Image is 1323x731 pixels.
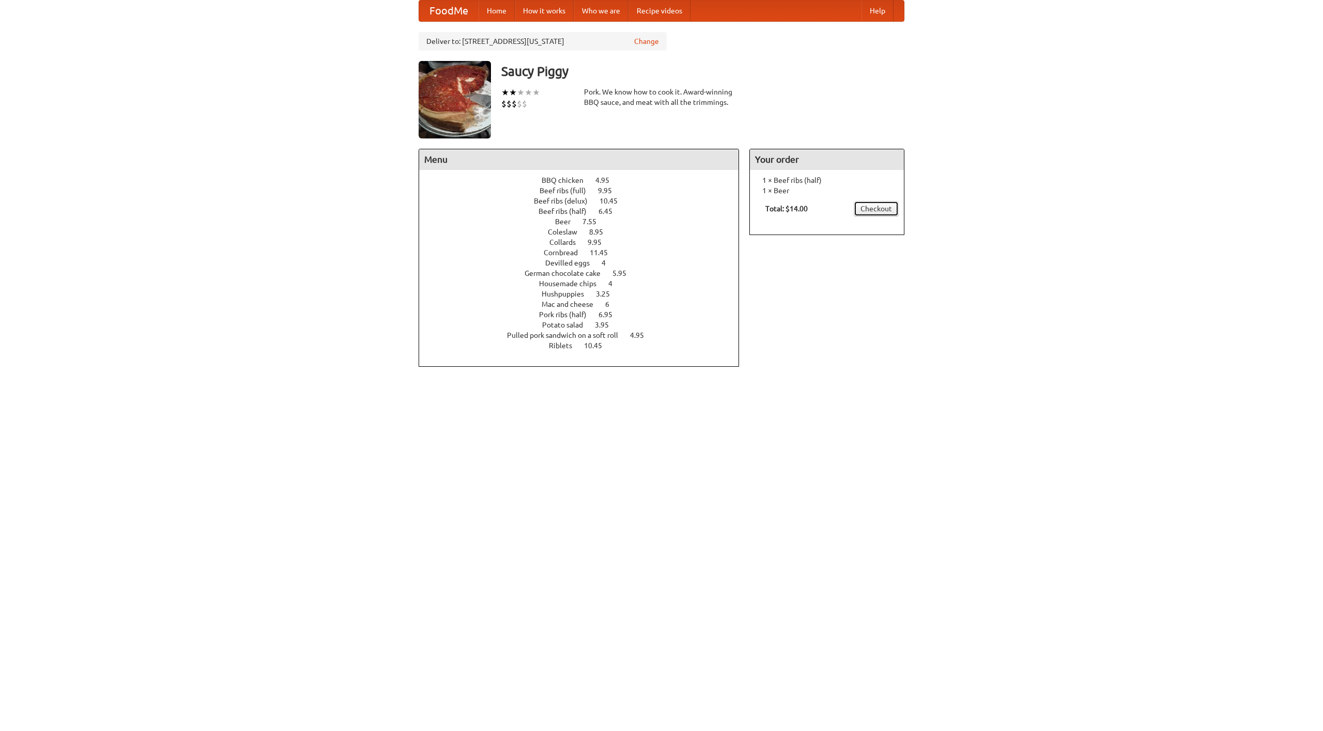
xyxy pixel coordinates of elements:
span: Coleslaw [548,228,588,236]
a: Who we are [574,1,628,21]
span: Beef ribs (half) [539,207,597,215]
span: 10.45 [599,197,628,205]
a: Housemade chips 4 [539,279,632,288]
li: $ [522,98,527,110]
a: How it works [515,1,574,21]
span: 4 [602,259,616,267]
a: Mac and cheese 6 [542,300,628,308]
a: Coleslaw 8.95 [548,228,622,236]
span: Mac and cheese [542,300,604,308]
span: Riblets [549,341,582,350]
span: 10.45 [584,341,612,350]
a: Beer 7.55 [555,217,616,226]
a: Home [479,1,515,21]
a: Pulled pork sandwich on a soft roll 4.95 [507,331,663,339]
span: 6.45 [598,207,623,215]
a: Help [862,1,894,21]
span: German chocolate cake [525,269,611,277]
span: Hushpuppies [542,290,594,298]
li: 1 × Beer [755,185,899,196]
span: Pork ribs (half) [539,310,597,319]
li: $ [501,98,506,110]
div: Pork. We know how to cook it. Award-winning BBQ sauce, and meat with all the trimmings. [584,87,739,107]
span: Potato salad [542,321,593,329]
a: Devilled eggs 4 [545,259,625,267]
h4: Your order [750,149,904,170]
a: Potato salad 3.95 [542,321,628,329]
span: Cornbread [544,248,588,257]
span: BBQ chicken [542,176,594,184]
a: Recipe videos [628,1,690,21]
a: Beef ribs (half) 6.45 [539,207,632,215]
span: 8.95 [589,228,613,236]
span: Housemade chips [539,279,607,288]
li: ★ [517,87,525,98]
span: Beer [555,217,581,226]
span: 6 [605,300,620,308]
span: Collards [549,238,586,246]
div: Deliver to: [STREET_ADDRESS][US_STATE] [419,32,667,51]
a: FoodMe [419,1,479,21]
span: Beef ribs (full) [540,186,596,195]
span: 9.95 [588,238,612,246]
li: ★ [501,87,509,98]
a: BBQ chicken 4.95 [542,176,628,184]
a: Checkout [854,201,899,216]
span: Beef ribs (delux) [534,197,598,205]
b: Total: $14.00 [765,205,808,213]
a: Beef ribs (delux) 10.45 [534,197,637,205]
li: ★ [532,87,540,98]
span: 3.95 [595,321,619,329]
span: 11.45 [590,248,618,257]
h3: Saucy Piggy [501,61,904,82]
span: 6.95 [598,310,623,319]
a: Change [634,36,659,46]
a: Collards 9.95 [549,238,621,246]
span: Pulled pork sandwich on a soft roll [507,331,628,339]
a: German chocolate cake 5.95 [525,269,645,277]
li: ★ [525,87,532,98]
li: $ [506,98,512,110]
span: Devilled eggs [545,259,600,267]
img: angular.jpg [419,61,491,138]
li: 1 × Beef ribs (half) [755,175,899,185]
span: 7.55 [582,217,607,226]
li: ★ [509,87,517,98]
span: 9.95 [598,186,622,195]
span: 3.25 [596,290,620,298]
h4: Menu [419,149,739,170]
a: Cornbread 11.45 [544,248,627,257]
span: 4.95 [630,331,654,339]
span: 4.95 [595,176,620,184]
a: Pork ribs (half) 6.95 [539,310,632,319]
li: $ [512,98,517,110]
a: Beef ribs (full) 9.95 [540,186,631,195]
span: 5.95 [612,269,637,277]
li: $ [517,98,522,110]
a: Hushpuppies 3.25 [542,290,629,298]
a: Riblets 10.45 [549,341,621,350]
span: 4 [608,279,623,288]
